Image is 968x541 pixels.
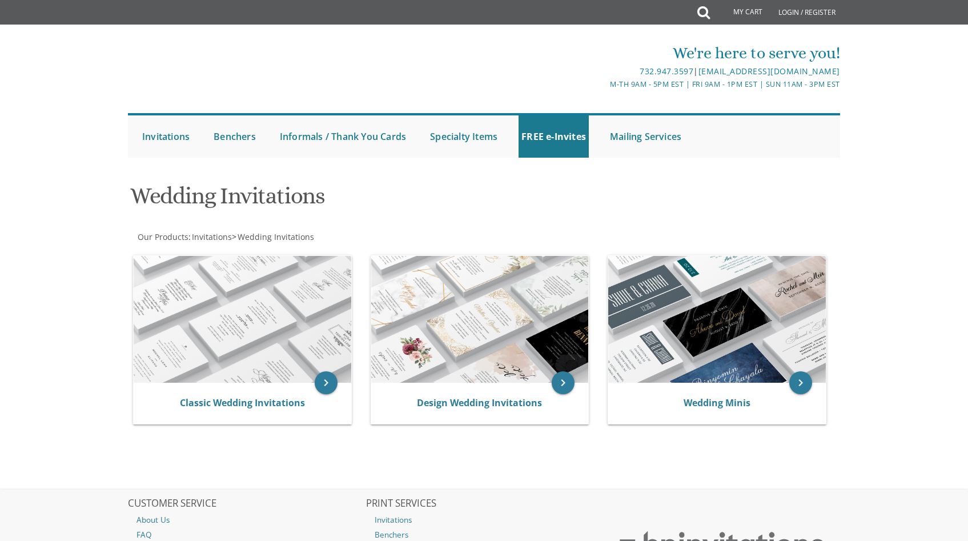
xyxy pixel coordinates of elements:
[128,512,364,527] a: About Us
[136,231,188,242] a: Our Products
[371,256,589,383] img: Design Wedding Invitations
[366,498,603,510] h2: PRINT SERVICES
[640,66,693,77] a: 732.947.3597
[366,42,840,65] div: We're here to serve you!
[191,231,232,242] a: Invitations
[684,396,750,409] a: Wedding Minis
[236,231,314,242] a: Wedding Invitations
[709,1,770,24] a: My Cart
[698,66,840,77] a: [EMAIL_ADDRESS][DOMAIN_NAME]
[608,256,826,383] img: Wedding Minis
[238,231,314,242] span: Wedding Invitations
[366,512,603,527] a: Invitations
[277,115,409,158] a: Informals / Thank You Cards
[607,115,684,158] a: Mailing Services
[134,256,351,383] img: Classic Wedding Invitations
[211,115,259,158] a: Benchers
[789,371,812,394] a: keyboard_arrow_right
[130,183,596,217] h1: Wedding Invitations
[552,371,575,394] a: keyboard_arrow_right
[519,115,589,158] a: FREE e-Invites
[366,78,840,90] div: M-Th 9am - 5pm EST | Fri 9am - 1pm EST | Sun 11am - 3pm EST
[180,396,305,409] a: Classic Wedding Invitations
[427,115,500,158] a: Specialty Items
[417,396,542,409] a: Design Wedding Invitations
[232,231,314,242] span: >
[128,231,484,243] div: :
[366,65,840,78] div: |
[139,115,192,158] a: Invitations
[315,371,338,394] a: keyboard_arrow_right
[128,498,364,510] h2: CUSTOMER SERVICE
[192,231,232,242] span: Invitations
